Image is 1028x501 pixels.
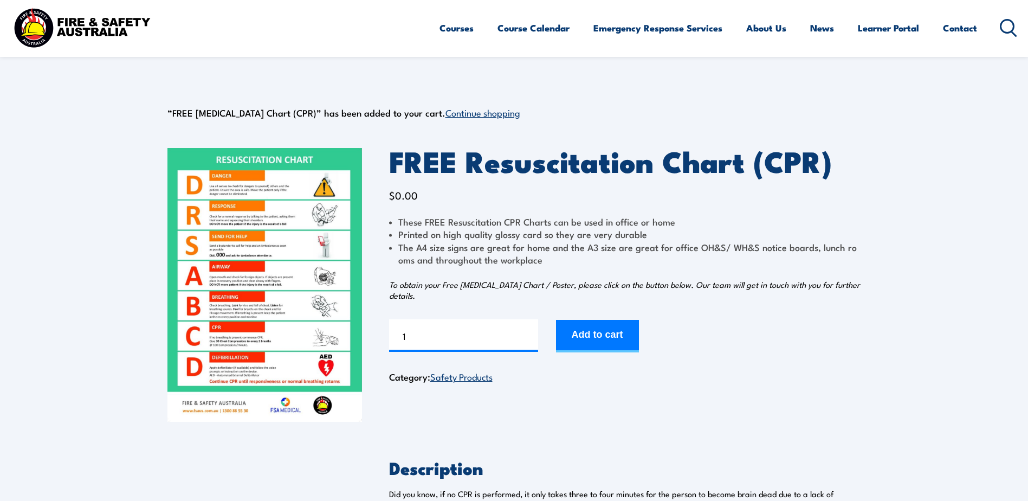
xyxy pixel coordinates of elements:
[389,370,493,383] span: Category:
[389,215,861,228] li: These FREE Resuscitation CPR Charts can be used in office or home
[389,319,538,352] input: Product quantity
[389,188,418,202] bdi: 0.00
[389,188,395,202] span: $
[810,14,834,42] a: News
[858,14,919,42] a: Learner Portal
[389,228,861,240] li: Printed on high quality glossy card so they are very durable
[430,370,493,383] a: Safety Products
[167,105,861,121] div: “FREE [MEDICAL_DATA] Chart (CPR)” has been added to your cart.
[389,279,860,301] em: To obtain your Free [MEDICAL_DATA] Chart / Poster, please click on the button below. Our team wil...
[445,106,520,119] a: Continue shopping
[389,241,861,266] li: The A4 size signs are great for home and the A3 size are great for office OH&S/ WH&S notice board...
[556,320,639,352] button: Add to cart
[167,148,362,422] img: FREE Resuscitation Chart - What are the 7 steps to CPR?
[497,14,570,42] a: Course Calendar
[439,14,474,42] a: Courses
[389,460,861,475] h2: Description
[389,148,861,174] h1: FREE Resuscitation Chart (CPR)
[943,14,977,42] a: Contact
[593,14,722,42] a: Emergency Response Services
[746,14,786,42] a: About Us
